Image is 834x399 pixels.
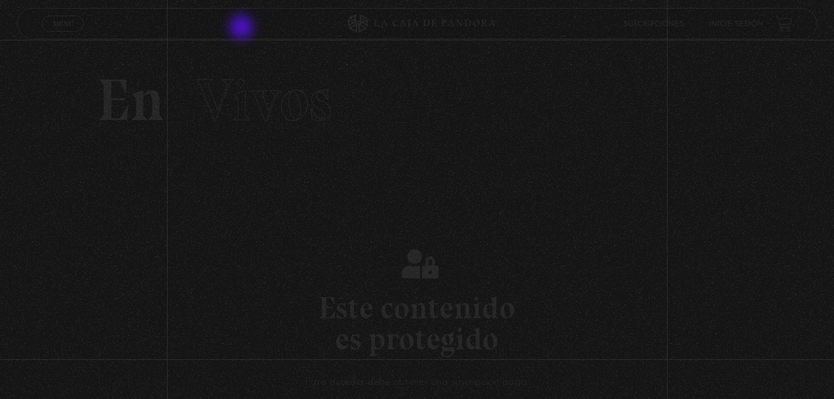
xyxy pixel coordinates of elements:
span: Cerrar [48,30,78,39]
span: Vivos [196,65,332,135]
a: Inicie sesión [709,21,763,28]
a: View your shopping cart [776,15,792,32]
a: Suscripciones [623,21,684,28]
span: Menu [53,20,73,27]
h2: En [97,71,737,130]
